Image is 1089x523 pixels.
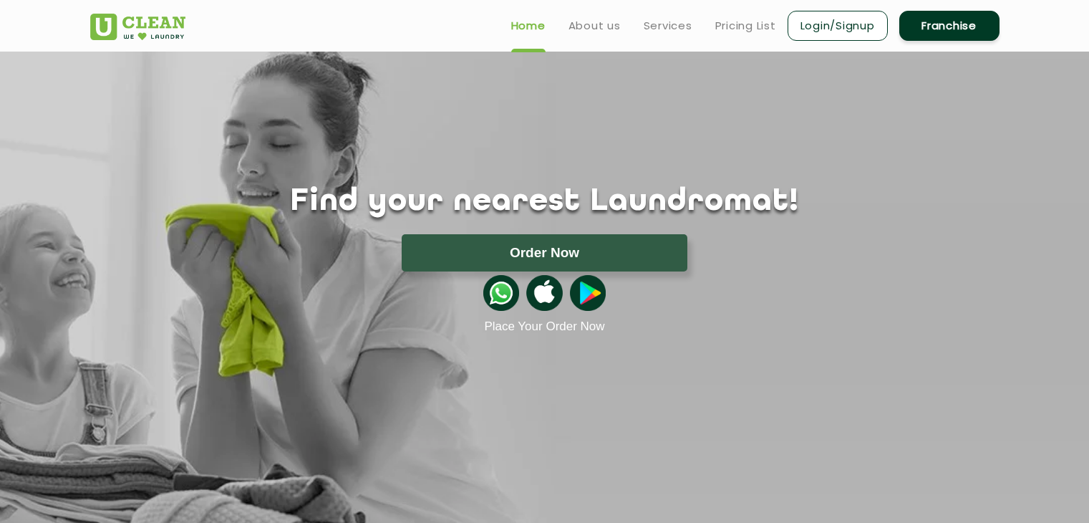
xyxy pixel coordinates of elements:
a: Login/Signup [788,11,888,41]
button: Order Now [402,234,687,272]
a: Home [511,17,546,34]
a: Pricing List [715,17,776,34]
h1: Find your nearest Laundromat! [79,184,1010,220]
a: About us [568,17,621,34]
a: Place Your Order Now [484,320,604,334]
a: Franchise [899,11,1000,41]
img: apple-icon.png [526,275,562,311]
img: whatsappicon.png [483,275,519,311]
img: UClean Laundry and Dry Cleaning [90,14,185,40]
img: playstoreicon.png [570,275,606,311]
a: Services [644,17,692,34]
